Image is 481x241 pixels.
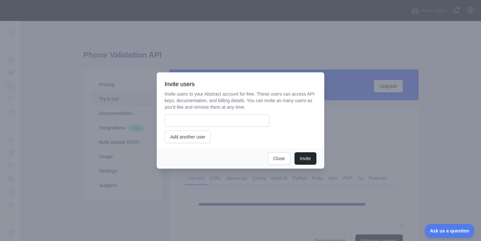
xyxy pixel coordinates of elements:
[165,131,211,143] button: Add another user
[165,80,316,88] h3: Invite users
[268,152,291,165] button: Close
[425,224,474,238] iframe: Toggle Customer Support
[294,152,316,165] button: Invite
[165,91,316,110] p: Invite users to your Abstract account for free. These users can access API keys, documentation, a...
